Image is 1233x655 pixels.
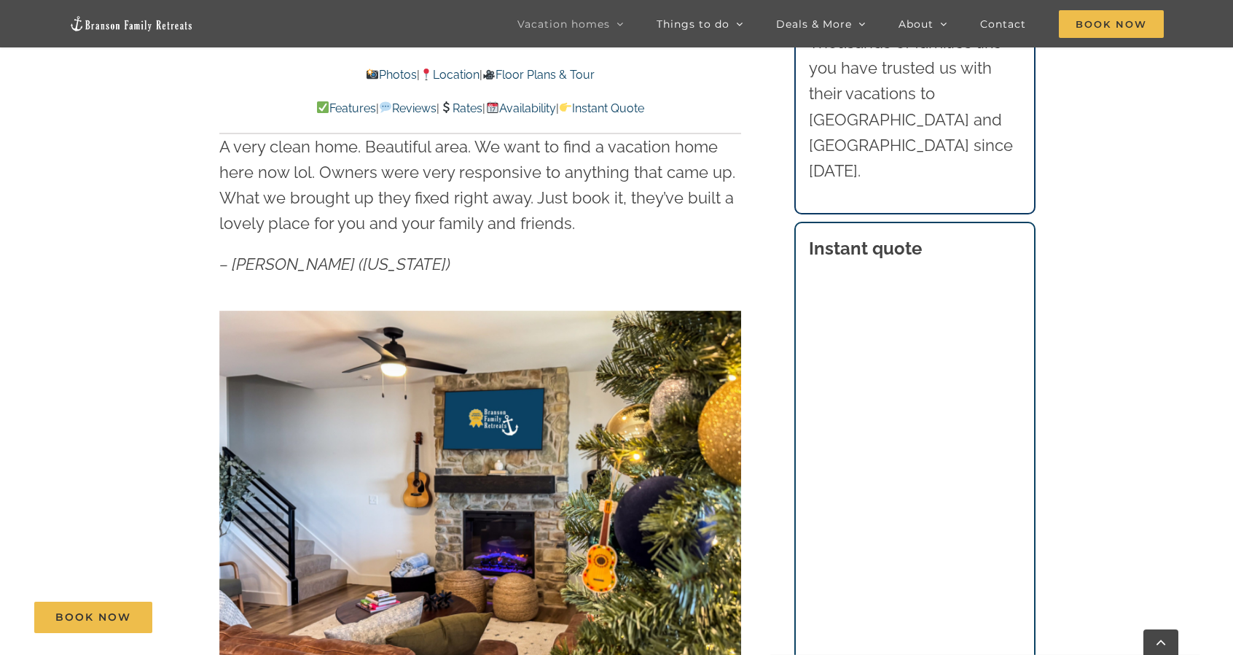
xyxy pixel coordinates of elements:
[517,19,610,29] span: Vacation homes
[559,101,644,115] a: Instant Quote
[219,99,741,118] p: | | | |
[420,68,479,82] a: Location
[440,101,452,113] img: 💲
[219,134,741,237] p: A very clean home. Beautiful area. We want to find a vacation home here now lol. Owners were very...
[657,19,729,29] span: Things to do
[379,101,437,115] a: Reviews
[219,255,450,274] em: – [PERSON_NAME] ([US_STATE])
[439,101,482,115] a: Rates
[420,69,432,80] img: 📍
[55,611,131,624] span: Book Now
[365,68,416,82] a: Photos
[1059,10,1164,38] span: Book Now
[485,101,555,115] a: Availability
[487,101,498,113] img: 📆
[809,238,922,259] strong: Instant quote
[899,19,933,29] span: About
[980,19,1026,29] span: Contact
[809,30,1022,184] p: Thousands of families like you have trusted us with their vacations to [GEOGRAPHIC_DATA] and [GEO...
[560,101,571,113] img: 👉
[482,68,595,82] a: Floor Plans & Tour
[380,101,391,113] img: 💬
[317,101,329,113] img: ✅
[34,602,152,633] a: Book Now
[367,69,378,80] img: 📸
[483,69,495,80] img: 🎥
[69,15,193,32] img: Branson Family Retreats Logo
[219,66,741,85] p: | |
[316,101,376,115] a: Features
[776,19,852,29] span: Deals & More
